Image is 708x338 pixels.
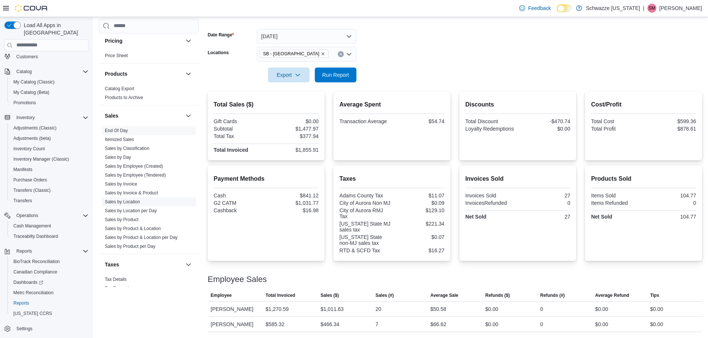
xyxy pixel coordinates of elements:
button: Canadian Compliance [7,267,91,277]
a: Promotions [10,98,39,107]
a: Tax Details [105,277,127,282]
span: [US_STATE] CCRS [13,311,52,316]
a: Itemized Sales [105,137,134,142]
h2: Invoices Sold [465,174,570,183]
span: Traceabilty Dashboard [13,233,58,239]
span: Cash Management [13,223,51,229]
button: Sales [105,112,182,119]
span: BioTrack Reconciliation [10,257,88,266]
span: Run Report [322,71,349,79]
span: Adjustments (beta) [13,135,51,141]
div: $1,477.97 [268,126,319,132]
span: Refunds ($) [485,292,510,298]
a: Tax Exemptions [105,286,136,291]
div: 104.77 [645,193,696,198]
p: Schwazze [US_STATE] [586,4,640,13]
div: $599.36 [645,118,696,124]
a: Manifests [10,165,35,174]
span: Operations [13,211,88,220]
a: My Catalog (Beta) [10,88,52,97]
button: Clear input [338,51,344,57]
span: My Catalog (Beta) [13,89,49,95]
div: Pricing [99,51,199,63]
button: Settings [1,323,91,334]
span: Sales by Invoice [105,181,137,187]
div: RTD & SCFD Tax [339,247,390,253]
span: Products to Archive [105,95,143,101]
button: Inventory [1,112,91,123]
div: G2 CATM [214,200,265,206]
span: Average Sale [430,292,458,298]
p: | [643,4,644,13]
div: Total Cost [591,118,642,124]
div: Sarah McDole [647,4,656,13]
span: Dashboards [13,279,43,285]
a: [US_STATE] CCRS [10,309,55,318]
button: Operations [13,211,41,220]
span: Promotions [13,100,36,106]
span: Tips [650,292,659,298]
div: -$470.74 [519,118,570,124]
button: Remove SB - Aurora from selection in this group [321,52,325,56]
span: Transfers (Classic) [10,186,88,195]
a: Customers [13,52,41,61]
p: [PERSON_NAME] [659,4,702,13]
a: Transfers [10,196,35,205]
span: Metrc Reconciliation [10,288,88,297]
a: Sales by Product & Location [105,226,161,231]
button: Pricing [105,37,182,45]
a: Sales by Invoice & Product [105,190,158,196]
h3: Taxes [105,261,119,268]
span: Manifests [13,167,32,173]
div: $221.34 [394,221,444,227]
span: Catalog [16,69,32,75]
div: 27 [519,193,570,198]
button: Run Report [315,68,356,82]
span: Settings [16,326,32,332]
span: Reports [13,247,88,256]
div: Subtotal [214,126,265,132]
span: Canadian Compliance [10,268,88,276]
button: Taxes [184,260,193,269]
span: Washington CCRS [10,309,88,318]
a: End Of Day [105,128,128,133]
h2: Payment Methods [214,174,319,183]
span: Sales by Location [105,199,140,205]
span: Inventory Manager (Classic) [13,156,69,162]
h2: Cost/Profit [591,100,696,109]
div: $841.12 [268,193,319,198]
div: City of Aurora RMJ Tax [339,207,390,219]
h3: Products [105,70,127,78]
h2: Total Sales ($) [214,100,319,109]
button: BioTrack Reconciliation [7,256,91,267]
div: $1,855.91 [268,147,319,153]
div: Transaction Average [339,118,390,124]
div: 27 [519,214,570,220]
button: My Catalog (Beta) [7,87,91,98]
span: Dark Mode [557,12,557,13]
label: Locations [208,50,229,56]
div: Items Refunded [591,200,642,206]
div: $0.00 [650,320,663,329]
a: Sales by Day [105,155,131,160]
div: $0.00 [485,320,498,329]
input: Dark Mode [557,4,572,12]
span: Reports [13,300,29,306]
strong: Net Sold [465,214,486,220]
button: Adjustments (beta) [7,133,91,144]
span: Adjustments (Classic) [13,125,56,131]
span: Sales by Product & Location [105,226,161,232]
span: Feedback [528,4,551,12]
span: Refunds (#) [540,292,565,298]
span: Employee [211,292,232,298]
a: Traceabilty Dashboard [10,232,61,241]
div: 0 [645,200,696,206]
div: $0.00 [485,305,498,314]
button: Products [184,69,193,78]
label: Date Range [208,32,234,38]
button: [US_STATE] CCRS [7,308,91,319]
span: Transfers [10,196,88,205]
a: Products to Archive [105,95,143,100]
a: Metrc Reconciliation [10,288,56,297]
